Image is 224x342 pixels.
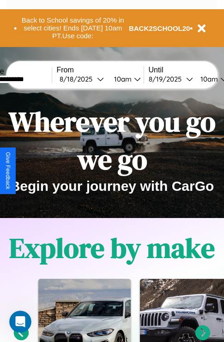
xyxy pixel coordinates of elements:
[17,14,129,42] button: Back to School savings of 20% in select cities! Ends [DATE] 10am PT.Use code:
[109,75,134,83] div: 10am
[60,75,97,83] div: 8 / 18 / 2025
[196,75,220,83] div: 10am
[5,152,11,189] div: Give Feedback
[129,24,190,32] b: BACK2SCHOOL20
[9,311,31,333] iframe: Intercom live chat
[57,66,144,74] label: From
[149,75,186,83] div: 8 / 19 / 2025
[9,229,215,267] h1: Explore by make
[107,74,144,84] button: 10am
[57,74,107,84] button: 8/18/2025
